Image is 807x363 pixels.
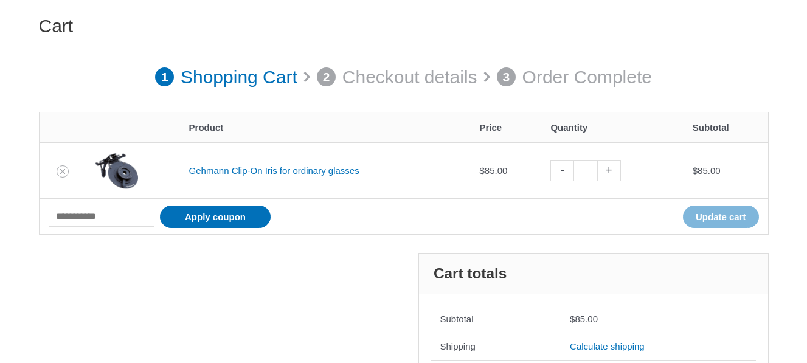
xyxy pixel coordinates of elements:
a: - [550,160,573,181]
a: Gehmann Clip-On Iris for ordinary glasses [189,165,359,176]
button: Apply coupon [160,206,271,228]
p: Shopping Cart [181,60,297,94]
th: Price [470,112,541,142]
bdi: 85.00 [693,165,721,176]
th: Subtotal [684,112,768,142]
bdi: 85.00 [479,165,507,176]
span: 2 [317,67,336,87]
th: Product [180,112,471,142]
h2: Cart totals [419,254,768,294]
p: Checkout details [342,60,477,94]
span: 1 [155,67,175,87]
a: 2 Checkout details [317,60,477,94]
h1: Cart [39,15,769,37]
button: Update cart [683,206,759,228]
a: Calculate shipping [570,341,645,351]
a: + [598,160,621,181]
bdi: 85.00 [570,314,598,324]
th: Quantity [541,112,683,142]
th: Subtotal [431,306,561,333]
a: Remove Gehmann Clip-On Iris for ordinary glasses from cart [57,165,69,178]
input: Product quantity [573,160,597,181]
span: $ [570,314,575,324]
img: Gehmann Clip-On Iris [95,150,138,192]
span: $ [693,165,698,176]
th: Shipping [431,333,561,360]
a: 1 Shopping Cart [155,60,297,94]
span: $ [479,165,484,176]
